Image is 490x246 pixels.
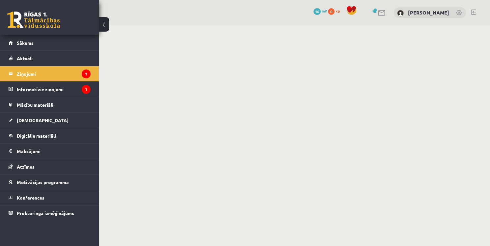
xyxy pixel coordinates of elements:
a: Maksājumi [9,144,91,159]
a: [DEMOGRAPHIC_DATA] [9,113,91,128]
a: Digitālie materiāli [9,128,91,143]
a: 16 mP [313,8,327,14]
a: Informatīvie ziņojumi1 [9,82,91,97]
span: 0 [328,8,335,15]
span: [DEMOGRAPHIC_DATA] [17,117,68,123]
a: Mācību materiāli [9,97,91,112]
span: Konferences [17,195,44,201]
a: Konferences [9,190,91,205]
a: Proktoringa izmēģinājums [9,205,91,221]
legend: Maksājumi [17,144,91,159]
a: 0 xp [328,8,343,14]
span: Digitālie materiāli [17,133,56,139]
span: Proktoringa izmēģinājums [17,210,74,216]
span: mP [322,8,327,14]
a: Aktuāli [9,51,91,66]
i: 1 [82,69,91,78]
a: Motivācijas programma [9,175,91,190]
span: Aktuāli [17,55,33,61]
span: 16 [313,8,321,15]
legend: Ziņojumi [17,66,91,81]
span: Sākums [17,40,34,46]
a: Sākums [9,35,91,50]
a: Ziņojumi1 [9,66,91,81]
a: [PERSON_NAME] [408,9,449,16]
legend: Informatīvie ziņojumi [17,82,91,97]
a: Atzīmes [9,159,91,174]
span: Motivācijas programma [17,179,69,185]
span: Mācību materiāli [17,102,53,108]
span: xp [336,8,340,14]
i: 1 [82,85,91,94]
span: Atzīmes [17,164,35,170]
a: Rīgas 1. Tālmācības vidusskola [7,12,60,28]
img: Diāna Matašova [397,10,404,16]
